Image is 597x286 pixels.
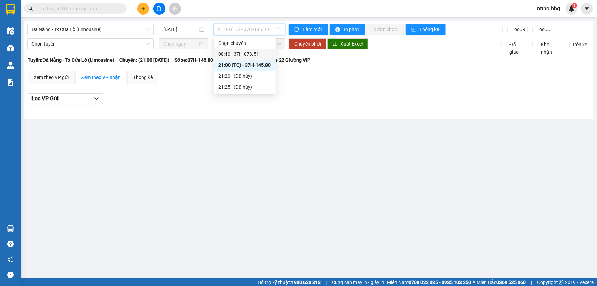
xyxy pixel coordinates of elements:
span: search [28,6,33,11]
div: Xem theo VP gửi [34,74,69,81]
span: message [7,272,14,278]
input: 12/08/2025 [163,26,198,33]
button: file-add [153,3,165,15]
div: 21:20 - (Đã hủy) [218,72,272,80]
span: Chuyến: (21:00 [DATE]) [119,56,169,64]
img: logo-vxr [6,4,15,15]
div: 08:40 - 37H-073.51 [218,50,272,58]
span: Cung cấp máy in - giấy in: [332,278,385,286]
span: Kho nhận [538,41,559,56]
button: bar-chartThống kê [406,24,446,35]
span: Thống kê [420,26,440,33]
img: icon-new-feature [569,5,575,12]
div: 21:00 (TC) - 37H-145.80 [218,61,272,69]
span: file-add [157,6,161,11]
span: caret-down [584,5,590,12]
div: Chọn chuyến [214,38,276,49]
span: printer [335,27,341,33]
button: aim [169,3,181,15]
input: Tìm tên, số ĐT hoặc mã đơn [38,5,118,12]
span: bar-chart [411,27,417,33]
button: Chuyển phơi [289,38,326,49]
div: Xem theo VP nhận [81,74,121,81]
img: warehouse-icon [7,62,14,69]
span: Làm mới [303,26,323,33]
button: syncLàm mới [289,24,328,35]
div: Chọn chuyến [218,39,272,47]
button: downloadXuất Excel [327,38,368,49]
span: Lọc VP Gửi [31,94,59,103]
span: Trên xe [570,41,590,48]
span: | [531,278,532,286]
span: Đà Nẵng - Tx Cửa Lò (Limousine) [31,24,150,35]
span: In phơi [344,26,360,33]
span: notification [7,256,14,263]
span: plus [141,6,146,11]
b: Tuyến: Đà Nẵng - Tx Cửa Lò (Limousine) [28,57,114,63]
span: nttho.hhg [531,4,566,13]
span: Số xe: 37H-145.80 [174,56,213,64]
span: sync [294,27,300,33]
span: ⚪️ [473,281,475,284]
div: 21:25 - (Đã hủy) [218,83,272,91]
strong: 0369 525 060 [496,279,526,285]
span: Chọn tuyến [31,39,150,49]
span: question-circle [7,241,14,247]
span: Lọc CC [534,26,551,33]
span: down [94,96,99,101]
div: Thống kê [133,74,153,81]
span: 1 [573,3,576,8]
img: warehouse-icon [7,225,14,232]
span: Đã giao [507,41,528,56]
button: caret-down [581,3,593,15]
span: Hỗ trợ kỹ thuật: [258,278,321,286]
button: In đơn chọn [367,24,404,35]
span: Lọc CR [509,26,527,33]
span: | [326,278,327,286]
img: warehouse-icon [7,45,14,52]
img: warehouse-icon [7,27,14,35]
span: Miền Bắc [477,278,526,286]
span: copyright [559,280,564,285]
button: printerIn phơi [330,24,365,35]
sup: 1 [572,3,577,8]
button: Lọc VP Gửi [28,93,103,104]
input: Chọn ngày [163,40,198,48]
strong: 1900 633 818 [291,279,321,285]
span: 21:00 (TC) - 37H-145.80 [218,24,281,35]
span: Miền Nam [387,278,471,286]
strong: 0708 023 035 - 0935 103 250 [408,279,471,285]
button: plus [137,3,149,15]
img: solution-icon [7,79,14,86]
span: aim [172,6,177,11]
